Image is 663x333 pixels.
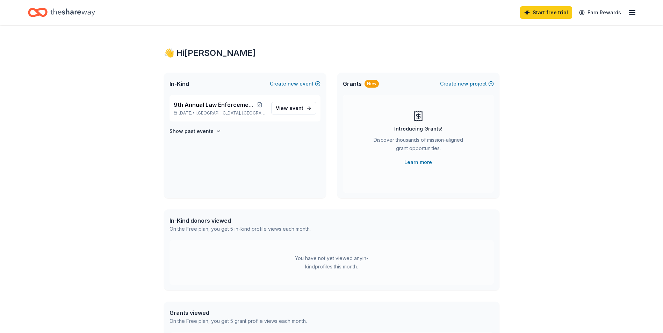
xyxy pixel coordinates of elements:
span: In-Kind [170,80,189,88]
button: Createnewproject [440,80,494,88]
div: New [365,80,379,88]
h4: Show past events [170,127,214,135]
a: Earn Rewards [575,6,625,19]
a: Learn more [404,158,432,166]
div: 👋 Hi [PERSON_NAME] [164,47,499,59]
span: Grants [343,80,362,88]
a: View event [271,102,316,114]
a: Start free trial [520,6,572,19]
a: Home [28,4,95,21]
button: Show past events [170,127,221,135]
div: Discover thousands of mission-aligned grant opportunities. [371,136,466,155]
span: event [289,105,303,111]
button: Createnewevent [270,80,320,88]
div: On the Free plan, you get 5 grant profile views each month. [170,317,307,325]
span: new [458,80,468,88]
div: On the Free plan, you get 5 in-kind profile views each month. [170,225,311,233]
div: In-Kind donors viewed [170,216,311,225]
div: Grants viewed [170,309,307,317]
span: [GEOGRAPHIC_DATA], [GEOGRAPHIC_DATA] [196,110,265,116]
span: new [288,80,298,88]
div: You have not yet viewed any in-kind profiles this month. [288,254,375,271]
span: 9th Annual Law Enforcement Gala [174,101,254,109]
p: [DATE] • [174,110,266,116]
span: View [276,104,303,112]
div: Introducing Grants! [394,125,442,133]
